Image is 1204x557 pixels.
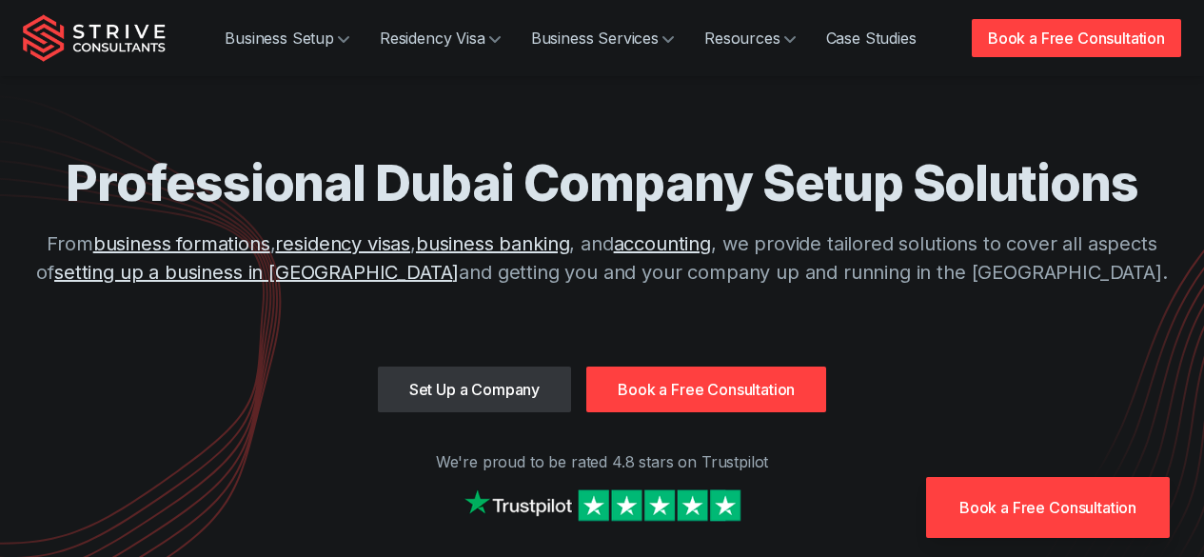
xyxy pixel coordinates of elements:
[811,19,932,57] a: Case Studies
[23,152,1181,214] h1: Professional Dubai Company Setup Solutions
[93,232,270,255] a: business formations
[416,232,569,255] a: business banking
[972,19,1181,57] a: Book a Free Consultation
[23,450,1181,473] p: We're proud to be rated 4.8 stars on Trustpilot
[516,19,689,57] a: Business Services
[689,19,811,57] a: Resources
[460,485,745,526] img: Strive on Trustpilot
[23,14,166,62] img: Strive Consultants
[54,261,459,284] a: setting up a business in [GEOGRAPHIC_DATA]
[275,232,410,255] a: residency visas
[926,477,1170,538] a: Book a Free Consultation
[23,229,1181,287] p: From , , , and , we provide tailored solutions to cover all aspects of and getting you and your c...
[365,19,516,57] a: Residency Visa
[614,232,711,255] a: accounting
[378,367,571,412] a: Set Up a Company
[209,19,365,57] a: Business Setup
[586,367,826,412] a: Book a Free Consultation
